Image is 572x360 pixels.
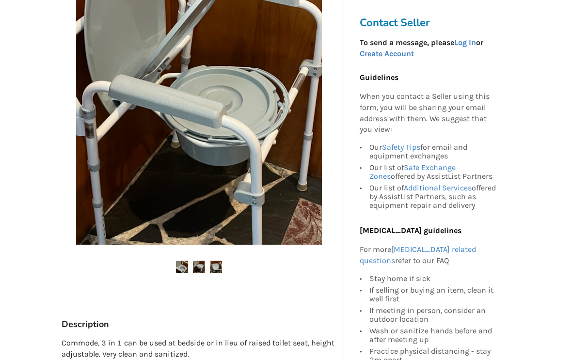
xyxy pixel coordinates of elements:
div: Our list of offered by AssistList Partners, such as equipment repair and delivery [369,182,498,210]
a: Safe Exchange Zones [369,163,456,181]
a: [MEDICAL_DATA] related questions [360,245,476,265]
p: Commode, 3 in 1 can be used at bedside or in lieu of raised toilet seat, height adjustable. Very ... [62,338,336,360]
img: commode 3 in 1, can be used at bedside or in lieu of raised toilet seat, very clean (sanitized) a... [193,261,205,273]
p: When you contact a Seller using this form, you will be sharing your email address with them. We s... [360,91,498,135]
div: Our for email and equipment exchanges [369,143,498,162]
a: Additional Services [404,183,472,192]
img: commode 3 in 1, can be used at bedside or in lieu of raised toilet seat, very clean (sanitized) a... [210,261,222,273]
img: commode 3 in 1, can be used at bedside or in lieu of raised toilet seat, very clean (sanitized) a... [176,261,188,273]
b: Guidelines [360,73,398,82]
div: Stay home if sick [369,274,498,284]
strong: To send a message, please or [360,38,483,58]
h3: Description [62,319,336,330]
p: For more refer to our FAQ [360,244,498,266]
a: Create Account [360,49,414,58]
b: [MEDICAL_DATA] guidelines [360,226,461,235]
div: Wash or sanitize hands before and after meeting up [369,325,498,345]
a: Safety Tips [382,142,420,152]
h3: Contact Seller [360,16,503,30]
div: If selling or buying an item, clean it well first [369,284,498,305]
div: Our list of offered by AssistList Partners [369,162,498,182]
div: If meeting in person, consider an outdoor location [369,305,498,325]
a: Log In [454,38,476,47]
